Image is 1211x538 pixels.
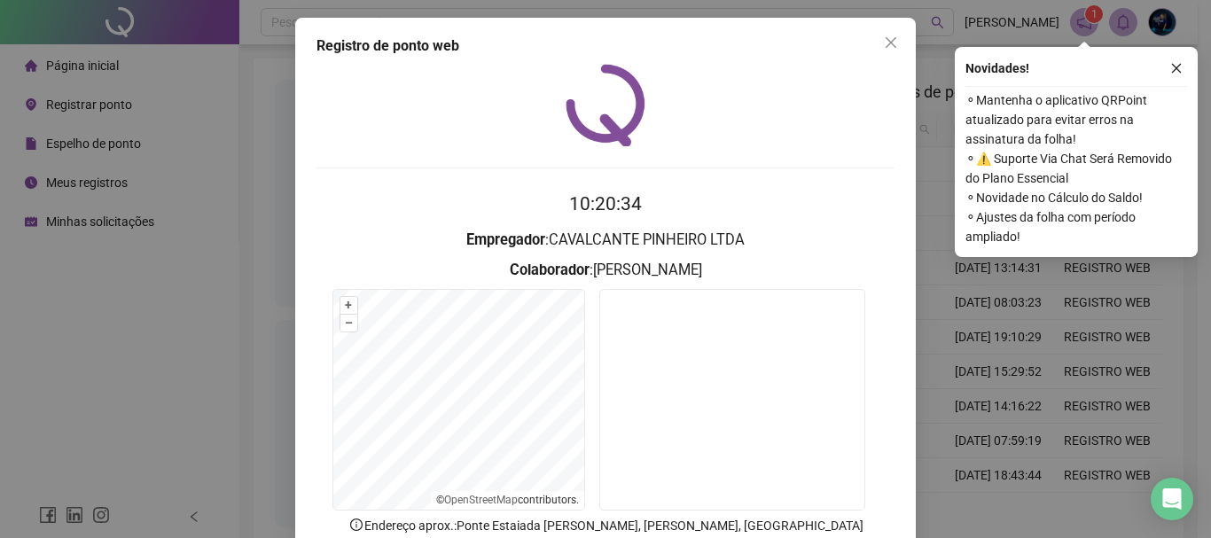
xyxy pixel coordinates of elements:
[965,149,1187,188] span: ⚬ ⚠️ Suporte Via Chat Será Removido do Plano Essencial
[316,516,895,535] p: Endereço aprox. : Ponte Estaiada [PERSON_NAME], [PERSON_NAME], [GEOGRAPHIC_DATA]
[340,315,357,331] button: –
[965,188,1187,207] span: ⚬ Novidade no Cálculo do Saldo!
[466,231,545,248] strong: Empregador
[1151,478,1193,520] div: Open Intercom Messenger
[569,193,642,214] time: 10:20:34
[340,297,357,314] button: +
[884,35,898,50] span: close
[444,494,518,506] a: OpenStreetMap
[316,259,895,282] h3: : [PERSON_NAME]
[566,64,645,146] img: QRPoint
[965,90,1187,149] span: ⚬ Mantenha o aplicativo QRPoint atualizado para evitar erros na assinatura da folha!
[510,261,590,278] strong: Colaborador
[316,35,895,57] div: Registro de ponto web
[436,494,579,506] li: © contributors.
[316,229,895,252] h3: : CAVALCANTE PINHEIRO LTDA
[877,28,905,57] button: Close
[965,58,1029,78] span: Novidades !
[348,517,364,533] span: info-circle
[965,207,1187,246] span: ⚬ Ajustes da folha com período ampliado!
[1170,62,1183,74] span: close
